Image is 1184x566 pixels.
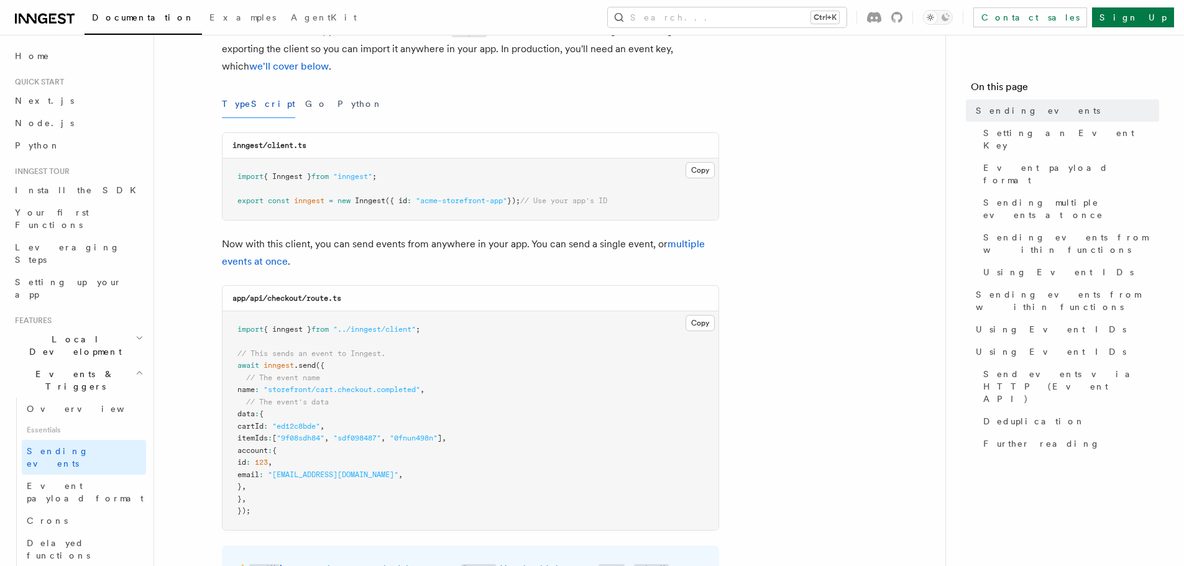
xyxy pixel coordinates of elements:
span: // Use your app's ID [520,196,607,205]
span: , [242,482,246,491]
button: Copy [686,315,715,331]
code: app/api/checkout/route.ts [232,294,341,303]
span: : [264,422,268,431]
span: "../inngest/client" [333,325,416,334]
span: 123 [255,458,268,467]
code: Inngest [452,27,487,37]
span: id [237,458,246,467]
span: // The event name [246,373,320,382]
a: Send events via HTTP (Event API) [978,363,1159,410]
span: cartId [237,422,264,431]
span: : [268,446,272,455]
span: , [381,434,385,442]
span: import [237,172,264,181]
span: ({ [316,361,324,370]
a: Documentation [85,4,202,35]
span: "storefront/cart.checkout.completed" [264,385,420,394]
span: Quick start [10,77,64,87]
span: Setting an Event Key [983,127,1159,152]
a: Using Event IDs [971,340,1159,363]
span: data [237,409,255,418]
span: inngest [264,361,294,370]
span: account [237,446,268,455]
span: }); [237,506,250,515]
span: , [242,495,246,503]
span: : [255,385,259,394]
a: Sign Up [1092,7,1174,27]
span: { Inngest } [264,172,311,181]
span: Next.js [15,96,74,106]
a: Deduplication [978,410,1159,432]
p: In order to send events, you'll need to instantiate the client. We recommend doing this in a sing... [222,22,719,75]
span: // The event's data [246,398,329,406]
span: Crons [27,516,68,526]
span: [ [272,434,277,442]
button: Copy [686,162,715,178]
button: Events & Triggers [10,363,146,398]
a: Sending events from within functions [978,226,1159,261]
a: Crons [22,509,146,532]
span: Events & Triggers [10,368,135,393]
span: Further reading [983,437,1100,450]
a: AgentKit [283,4,364,34]
span: "9f08sdh84" [277,434,324,442]
span: : [255,409,259,418]
span: }); [507,196,520,205]
a: Leveraging Steps [10,236,146,271]
span: Deduplication [983,415,1085,427]
button: Local Development [10,328,146,363]
a: multiple events at once [222,238,705,267]
a: Event payload format [22,475,146,509]
span: Overview [27,404,155,414]
a: Next.js [10,89,146,112]
span: from [311,325,329,334]
span: Using Event IDs [983,266,1134,278]
span: const [268,196,290,205]
span: , [324,434,329,442]
span: name [237,385,255,394]
span: Sending multiple events at once [983,196,1159,221]
span: : [246,458,250,467]
a: Contact sales [973,7,1087,27]
a: Further reading [978,432,1159,455]
span: Event payload format [27,481,144,503]
span: AgentKit [291,12,357,22]
a: Your first Functions [10,201,146,236]
span: Sending events from within functions [976,288,1159,313]
span: .send [294,361,316,370]
span: Send events via HTTP (Event API) [983,368,1159,405]
a: Setting an Event Key [978,122,1159,157]
span: Python [15,140,60,150]
a: Sending multiple events at once [978,191,1159,226]
span: , [320,422,324,431]
span: Sending events [976,104,1100,117]
span: Sending events [27,446,89,468]
a: Overview [22,398,146,420]
span: export [237,196,264,205]
button: Search...Ctrl+K [608,7,847,27]
span: Sending events from within functions [983,231,1159,256]
span: ({ id [385,196,407,205]
a: we'll cover below [249,60,329,72]
span: itemIds [237,434,268,442]
a: Sending events [971,99,1159,122]
button: TypeScript [222,90,295,118]
span: Essentials [22,420,146,440]
span: Features [10,316,52,326]
span: : [268,434,272,442]
span: "acme-storefront-app" [416,196,507,205]
span: Setting up your app [15,277,122,299]
span: } [237,482,242,491]
span: // This sends an event to Inngest. [237,349,385,358]
span: { [259,409,264,418]
span: import [237,325,264,334]
span: Using Event IDs [976,323,1126,335]
span: Install the SDK [15,185,144,195]
span: Inngest tour [10,167,70,176]
span: = [329,196,333,205]
span: Node.js [15,118,74,128]
span: : [259,470,264,479]
span: Your first Functions [15,208,89,230]
a: Setting up your app [10,271,146,306]
button: Toggle dark mode [923,10,953,25]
